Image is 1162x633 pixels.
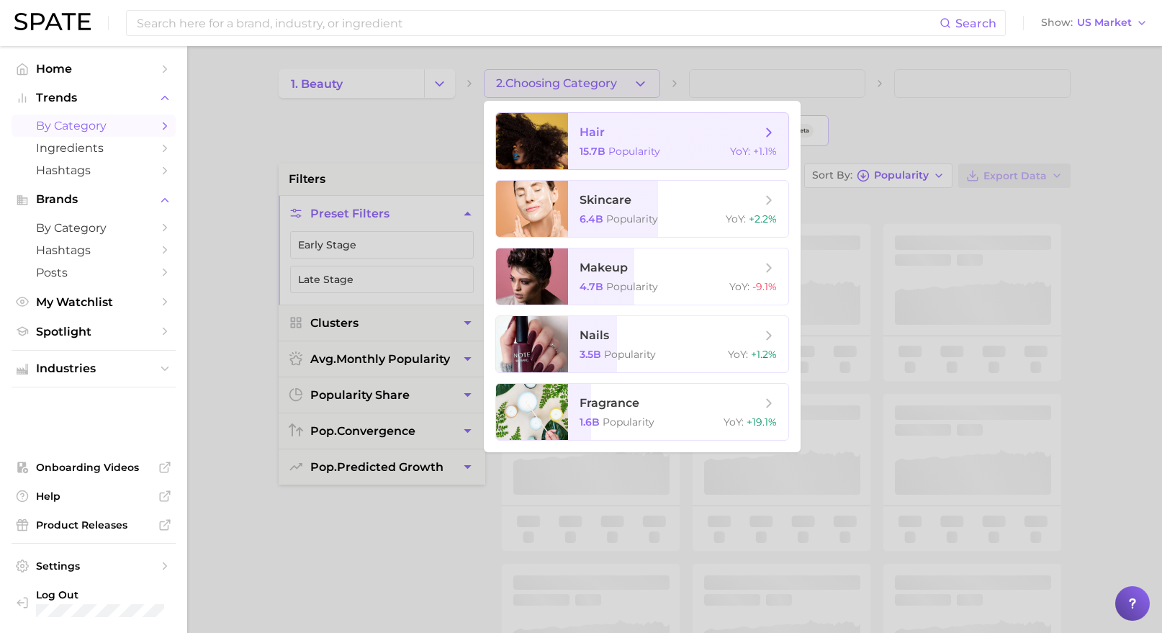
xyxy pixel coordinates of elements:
button: ShowUS Market [1037,14,1151,32]
span: 1.6b [580,416,600,428]
a: Posts [12,261,176,284]
button: Trends [12,87,176,109]
span: Log Out [36,588,168,601]
a: Onboarding Videos [12,457,176,478]
span: YoY : [726,212,746,225]
a: Spotlight [12,320,176,343]
span: Hashtags [36,163,151,177]
span: 4.7b [580,280,603,293]
span: Spotlight [36,325,151,338]
span: 6.4b [580,212,603,225]
input: Search here for a brand, industry, or ingredient [135,11,940,35]
span: My Watchlist [36,295,151,309]
span: Industries [36,362,151,375]
span: US Market [1077,19,1132,27]
a: Settings [12,555,176,577]
a: Hashtags [12,239,176,261]
span: Hashtags [36,243,151,257]
span: Help [36,490,151,503]
button: Industries [12,358,176,380]
span: Product Releases [36,518,151,531]
span: +1.2% [751,348,777,361]
span: Popularity [606,280,658,293]
a: My Watchlist [12,291,176,313]
span: Popularity [608,145,660,158]
a: by Category [12,217,176,239]
span: Posts [36,266,151,279]
span: fragrance [580,396,639,410]
span: Onboarding Videos [36,461,151,474]
span: Settings [36,560,151,573]
span: hair [580,125,605,139]
a: Log out. Currently logged in with e-mail cassandra@mykitsch.com. [12,584,176,621]
a: Help [12,485,176,507]
span: Search [955,17,996,30]
span: by Category [36,221,151,235]
span: Show [1041,19,1073,27]
img: SPATE [14,13,91,30]
span: Popularity [603,416,654,428]
span: -9.1% [752,280,777,293]
a: Ingredients [12,137,176,159]
button: Brands [12,189,176,210]
span: Trends [36,91,151,104]
span: by Category [36,119,151,133]
span: YoY : [730,145,750,158]
span: +2.2% [749,212,777,225]
span: YoY : [729,280,749,293]
ul: 2.Choosing Category [484,101,801,452]
a: Product Releases [12,514,176,536]
span: Home [36,62,151,76]
span: Brands [36,193,151,206]
span: nails [580,328,609,342]
span: skincare [580,193,631,207]
span: Popularity [606,212,658,225]
span: +1.1% [753,145,777,158]
span: 3.5b [580,348,601,361]
span: Popularity [604,348,656,361]
a: Home [12,58,176,80]
a: Hashtags [12,159,176,181]
span: +19.1% [747,416,777,428]
span: makeup [580,261,628,274]
span: 15.7b [580,145,605,158]
a: by Category [12,115,176,137]
span: Ingredients [36,141,151,155]
span: YoY : [728,348,748,361]
span: YoY : [724,416,744,428]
